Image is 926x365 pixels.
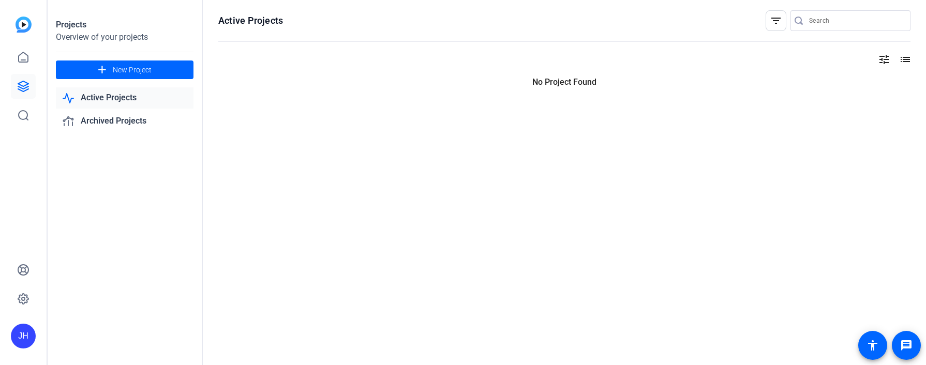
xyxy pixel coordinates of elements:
[809,14,902,27] input: Search
[770,14,782,27] mat-icon: filter_list
[218,76,910,88] p: No Project Found
[56,60,193,79] button: New Project
[56,87,193,109] a: Active Projects
[900,339,913,352] mat-icon: message
[16,17,32,33] img: blue-gradient.svg
[898,53,910,66] mat-icon: list
[56,31,193,43] div: Overview of your projects
[96,64,109,77] mat-icon: add
[11,324,36,348] div: JH
[56,19,193,31] div: Projects
[113,65,152,75] span: New Project
[218,14,283,27] h1: Active Projects
[867,339,879,352] mat-icon: accessibility
[878,53,890,66] mat-icon: tune
[56,111,193,132] a: Archived Projects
